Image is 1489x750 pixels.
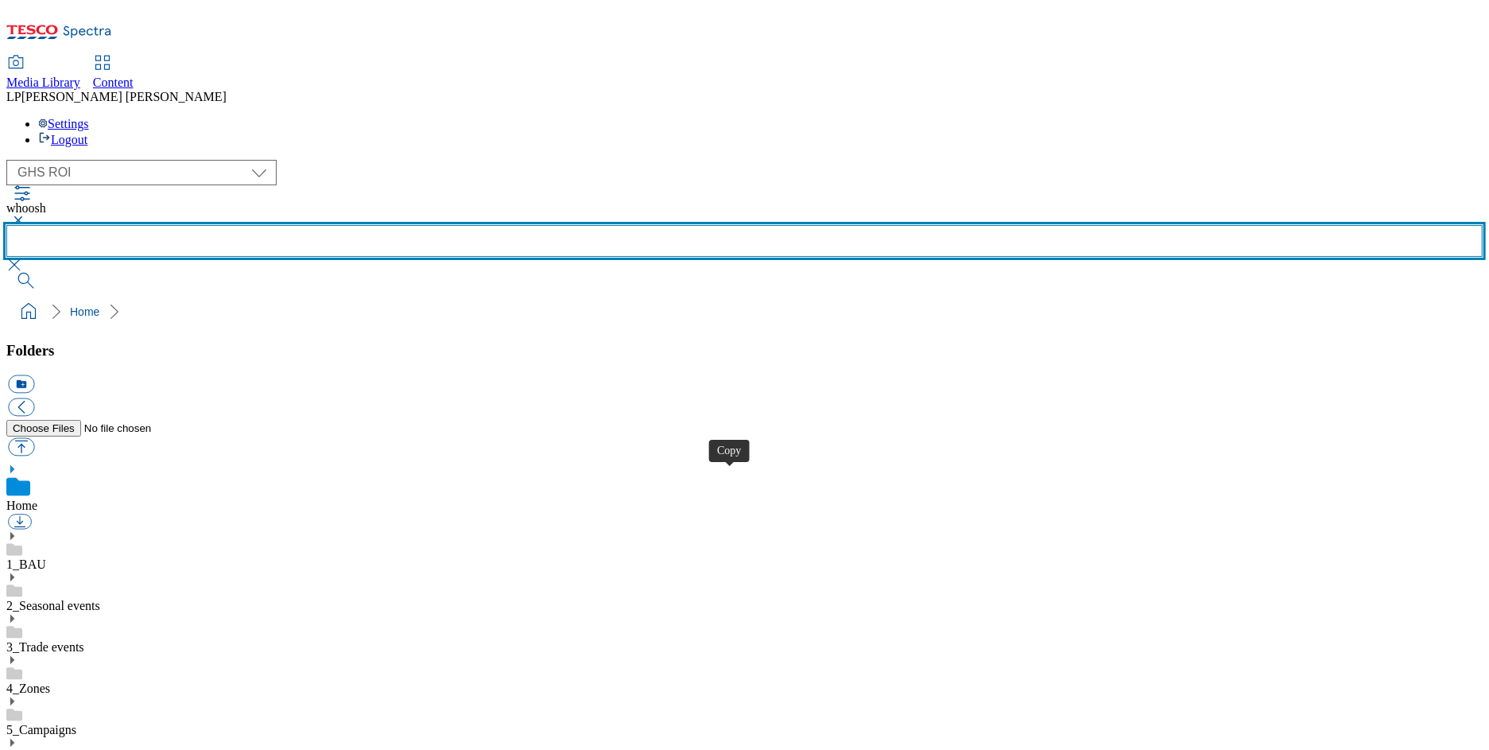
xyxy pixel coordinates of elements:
a: 2_Seasonal events [6,599,100,612]
span: Media Library [6,76,80,89]
a: Home [6,499,37,512]
a: Content [93,56,134,90]
span: LP [6,90,21,103]
h3: Folders [6,342,1483,359]
a: 4_Zones [6,682,50,695]
a: Media Library [6,56,80,90]
nav: breadcrumb [6,297,1483,327]
span: whoosh [6,201,46,215]
a: 5_Campaigns [6,723,76,736]
span: Content [93,76,134,89]
a: 3_Trade events [6,640,84,654]
a: home [16,299,41,324]
a: Home [70,305,99,318]
a: Logout [38,133,87,146]
span: [PERSON_NAME] [PERSON_NAME] [21,90,227,103]
a: 1_BAU [6,558,46,571]
a: Settings [38,117,89,130]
